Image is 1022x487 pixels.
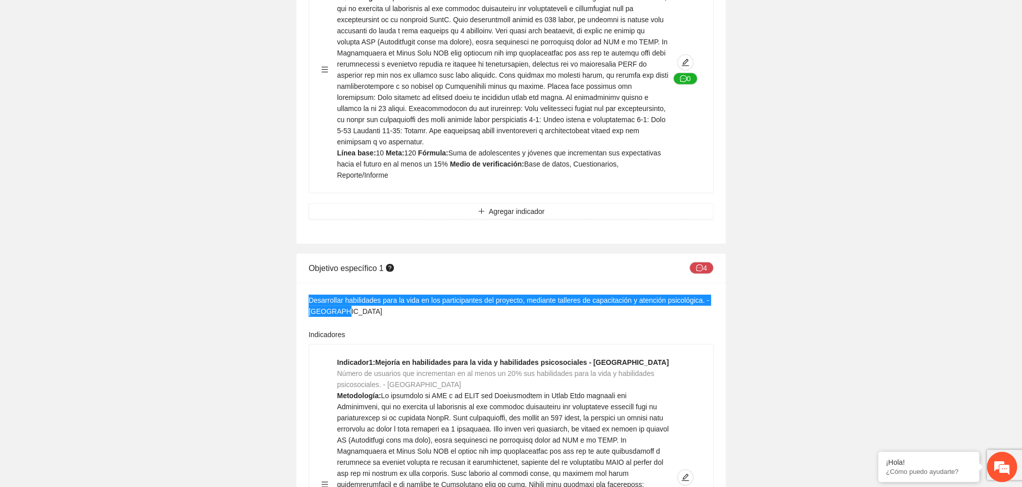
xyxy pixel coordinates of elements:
span: Agregar indicador [489,206,545,217]
textarea: Escriba su mensaje y pulse “Intro” [5,276,192,311]
button: message4 [689,262,713,274]
div: ¡Hola! [886,458,972,466]
strong: Línea base: [337,149,376,157]
span: 10 [376,149,384,157]
span: edit [678,473,693,481]
button: plusAgregar indicador [309,203,713,220]
strong: Meta: [386,149,404,157]
div: Desarrollar habilidades para la vida en los participantes del proyecto, mediante talleres de capa... [309,295,713,317]
span: question-circle [386,264,394,272]
span: menu [321,66,328,73]
label: Indicadores [309,329,345,340]
button: edit [677,469,693,485]
strong: Medio de verificación: [450,160,524,168]
strong: Indicador 1 : Mejoría en habilidades para la vida y habilidades psicosociales - [GEOGRAPHIC_DATA] [337,358,669,366]
span: Objetivo específico 1 [309,264,396,273]
span: message [696,264,703,273]
strong: Fórmula: [418,149,448,157]
span: Estamos en línea. [59,135,139,237]
span: message [680,75,687,83]
span: edit [678,59,693,67]
button: edit [677,55,693,71]
span: Número de usuarios que incrementan en al menos un 20% sus habilidades para la vida y habilidades ... [337,369,654,389]
button: message0 [673,73,697,85]
span: 120 [404,149,416,157]
div: Chatee con nosotros ahora [53,51,170,65]
span: Suma de adolescentes y jóvenes que incrementan sus expectativas hacia el futuro en al menos un 15% [337,149,660,168]
strong: Metodología: [337,392,381,400]
span: plus [478,208,485,216]
p: ¿Cómo puedo ayudarte? [886,468,972,475]
div: Minimizar ventana de chat en vivo [166,5,190,29]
